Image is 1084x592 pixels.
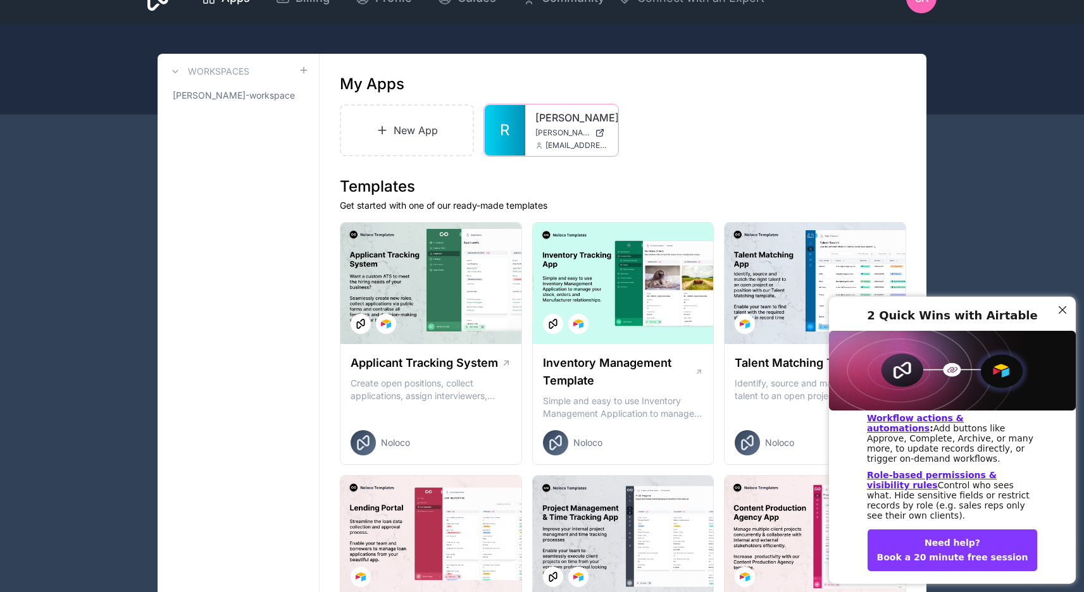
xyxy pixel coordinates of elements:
a: [PERSON_NAME] [535,110,607,125]
span: Noloco [381,436,410,449]
h1: Templates [340,176,906,197]
p: Get started with one of our ready-made templates [340,199,906,212]
img: Airtable Logo [573,319,583,329]
img: Airtable Logo [740,572,750,582]
span: Noloco [573,436,602,449]
img: Airtable Logo [356,572,366,582]
span: Noloco [765,436,794,449]
span: R [500,120,509,140]
a: Workspaces [168,64,249,79]
h1: Inventory Management Template [543,354,695,390]
p: Create open positions, collect applications, assign interviewers, centralise candidate feedback a... [351,377,511,402]
iframe: Slideout [821,226,1084,592]
p: Identify, source and match the right talent to an open project or position with our Talent Matchi... [735,377,895,402]
span: [PERSON_NAME]-workspace [173,89,295,102]
img: Airtable Logo [740,319,750,329]
h1: My Apps [340,74,404,94]
h1: Talent Matching Template [735,354,878,372]
h3: Workspaces [188,65,249,78]
h1: Applicant Tracking System [351,354,498,372]
a: [PERSON_NAME][DOMAIN_NAME] [535,128,607,138]
span: [PERSON_NAME][DOMAIN_NAME] [535,128,590,138]
img: Airtable Logo [381,319,391,329]
a: [PERSON_NAME]-workspace [168,84,309,107]
span: [EMAIL_ADDRESS][PERSON_NAME][DOMAIN_NAME] [545,140,607,151]
a: New App [340,104,474,156]
img: Airtable Logo [573,572,583,582]
p: Simple and easy to use Inventory Management Application to manage your stock, orders and Manufact... [543,395,704,420]
a: R [485,105,525,156]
